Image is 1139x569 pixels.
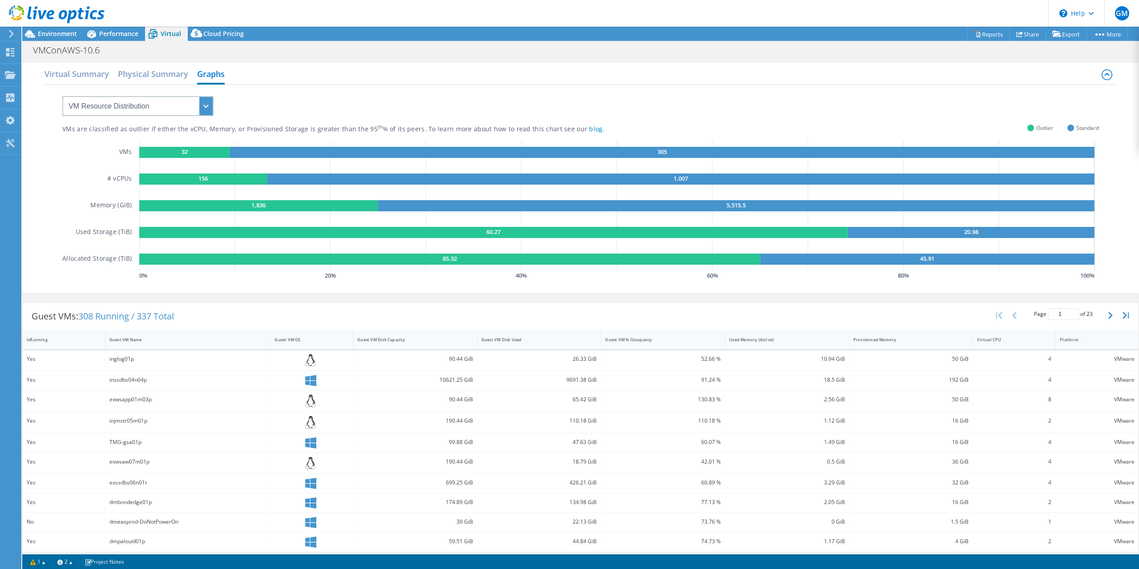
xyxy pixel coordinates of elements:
div: dmpalouid01p [109,537,267,546]
div: exwsapp01m03p [109,395,267,404]
div: 130.83 % [605,395,721,404]
text: 60.27 [486,228,501,236]
div: VMware [1060,437,1135,447]
div: 2.05 GiB [729,497,845,507]
div: 2.56 GiB [729,395,845,404]
span: Page of [1034,308,1093,320]
span: Performance [99,29,138,38]
div: 1.49 GiB [729,437,845,447]
a: Share [1010,27,1046,41]
div: 3.29 GiB [729,478,845,488]
div: 65.42 GiB [481,395,597,404]
div: Yes [27,457,101,467]
div: 4 GiB [853,537,969,546]
div: Virtual CPU [977,337,1041,343]
text: 1,836 [251,201,266,209]
div: 60.89 % [605,478,721,488]
div: 74.73 % [605,537,721,546]
div: 50 GiB [853,354,969,364]
div: exwsaw07m01p [109,457,267,467]
div: 699.25 GiB [357,478,473,488]
span: Cloud Pricing [203,29,244,38]
div: VMware [1060,457,1135,467]
div: 110.18 GiB [481,416,597,426]
div: Guest VM Disk Capacity [357,337,462,343]
div: inssdbs04n04p [109,375,267,385]
a: Reports [967,27,1010,41]
div: VMware [1060,517,1135,527]
div: 91.24 % [605,375,721,385]
div: VMware [1060,537,1135,546]
div: 16 GiB [853,497,969,507]
div: 77.13 % [605,497,721,507]
div: Yes [27,416,101,426]
text: 1,007 [674,174,688,182]
div: 10621.25 GiB [357,375,473,385]
text: 32 [182,148,188,156]
div: Used Memory (Active) [729,337,834,343]
svg: GaugeChartPercentageAxisTexta [139,271,1099,280]
span: GM [1115,6,1129,20]
div: 18.79 GiB [481,457,597,467]
svg: \n [1059,9,1067,17]
div: VMware [1060,416,1135,426]
div: VMware [1060,395,1135,404]
div: exssdbs06n01t [109,478,267,488]
h2: Virtual Summary [44,65,109,83]
div: Yes [27,395,101,404]
text: 305 [658,148,667,156]
div: 2 [977,497,1051,507]
h2: Graphs [197,65,225,85]
div: 90.44 GiB [357,354,473,364]
div: 2 [977,537,1051,546]
div: VMware [1060,497,1135,507]
div: Guest VM Disk Used [481,337,586,343]
text: 20 % [325,271,336,279]
div: 2 [977,416,1051,426]
span: Virtual [161,29,181,38]
div: 192 GiB [853,375,969,385]
span: 23 [1086,310,1093,318]
span: Standard [1076,123,1099,133]
div: IsRunning [27,337,90,343]
text: 5,515.5 [727,201,746,209]
div: 1.5 GiB [853,517,969,527]
div: 1.17 GiB [729,537,845,546]
div: 99.88 GiB [357,437,473,447]
div: 32 GiB [853,478,969,488]
div: 4 [977,354,1051,364]
div: 9691.38 GiB [481,375,597,385]
div: 8 [977,395,1051,404]
a: 1 [24,556,52,567]
h5: Allocated Storage (TiB) [62,254,132,265]
h1: VMConAWS-10.6 [29,45,113,55]
div: dmeasprod-DoNotPowerOn [109,517,267,527]
span: Environment [38,29,77,38]
input: jump to page [1048,308,1079,320]
text: 60 % [707,271,718,279]
div: 4 [977,457,1051,467]
div: 110.18 % [605,416,721,426]
div: Yes [27,437,101,447]
div: 26.33 GiB [481,354,597,364]
div: 1.12 GiB [729,416,845,426]
a: Export [1046,27,1087,41]
text: 20.98 [964,228,978,236]
div: Yes [27,375,101,385]
text: 45.91 [920,254,934,262]
h2: Physical Summary [118,65,188,83]
div: 30 GiB [357,517,473,527]
div: VMware [1060,375,1135,385]
a: blog [589,125,602,133]
h5: Memory (GiB) [90,200,132,211]
div: dmbondedge01p [109,497,267,507]
div: 73.76 % [605,517,721,527]
div: 60.07 % [605,437,721,447]
text: 0 % [139,271,147,279]
div: 4 [977,437,1051,447]
div: Provisioned Memory [853,337,958,343]
a: More [1086,27,1128,41]
span: Outlier [1036,123,1053,133]
text: 80 % [898,271,909,279]
div: 16 GiB [853,416,969,426]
